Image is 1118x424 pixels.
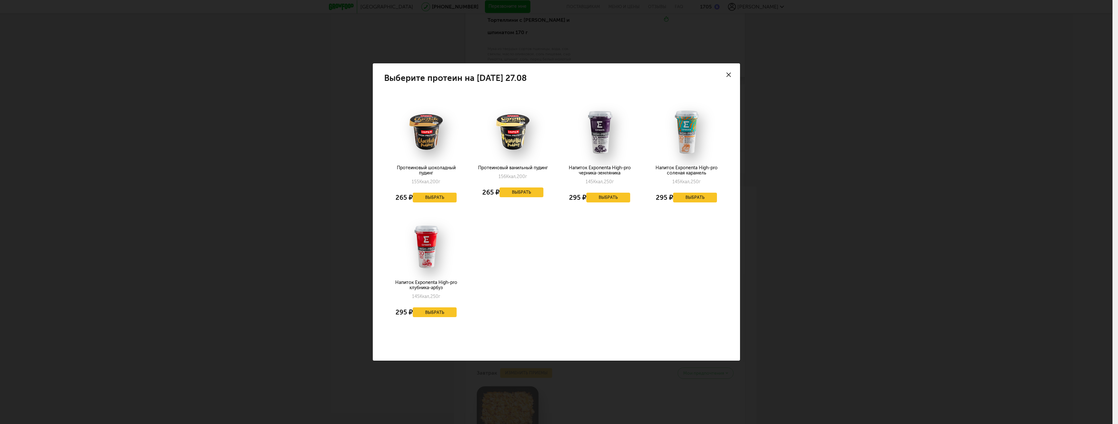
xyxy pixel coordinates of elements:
div: 145 250 [586,179,614,185]
span: г [699,179,701,185]
img: big_iorDPAp9Q5if5JXN.png [656,109,717,155]
span: г [525,174,527,179]
span: г [438,294,440,299]
button: Выбрать [673,193,717,202]
div: 155 200 [412,179,440,185]
div: 295 ₽ [396,306,413,319]
div: Протеиновый шоколадный пудинг [390,165,461,176]
button: Выбрать [413,307,457,317]
span: г [438,179,440,185]
div: 265 ₽ [396,191,413,204]
img: big_FLY6okO8g9YZ1O8O.png [569,109,630,155]
div: Напиток Exponenta High-pro соленая карамель [651,165,722,176]
div: 156 200 [499,174,527,179]
button: Выбрать [586,193,630,202]
div: 295 ₽ [569,191,586,204]
h4: Выберите протеин на [DATE] 27.08 [384,75,527,82]
span: г [612,179,614,185]
img: big_OteDYDjYEwyPShnj.png [395,109,457,155]
div: 145 250 [412,294,440,299]
span: Ккал, [593,179,604,185]
div: 145 250 [672,179,701,185]
div: 295 ₽ [656,191,673,204]
span: Ккал, [680,179,691,185]
img: big_9Des9tyDGrleUSTP.png [395,224,457,270]
span: Ккал, [419,179,430,185]
div: 265 ₽ [482,186,500,199]
img: big_Jxl84TDBttAzs9qX.png [482,109,544,155]
div: Напиток Exponenta High-pro черника-земляника [564,165,635,176]
span: Ккал, [506,174,517,179]
button: Выбрать [500,187,544,197]
div: Протеиновый ванильный пудинг [477,165,548,171]
span: Ккал, [420,294,430,299]
div: Напиток Exponenta High-pro клубника-арбуз [390,280,461,290]
button: Выбрать [413,193,457,202]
